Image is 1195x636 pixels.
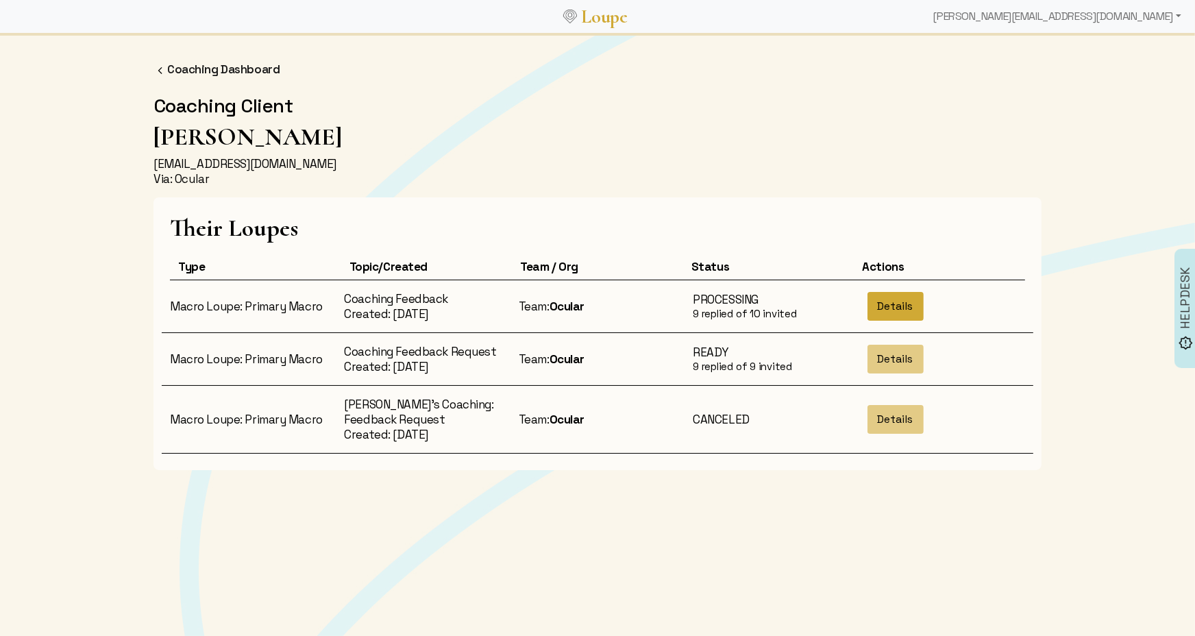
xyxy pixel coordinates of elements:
[693,360,850,374] div: 9 replied of 9 invited
[510,412,685,427] div: Team:
[341,259,513,274] div: Topic/Created
[510,299,685,314] div: Team:
[162,412,336,427] div: Macro Loupe: Primary Macro
[162,352,336,367] div: Macro Loupe: Primary Macro
[153,64,167,77] img: FFFF
[145,94,1050,117] h2: Coaching Client
[854,259,1025,274] div: Actions
[170,214,1025,242] h1: Their Loupes
[693,412,850,427] div: CANCELED
[693,345,850,360] div: READY
[336,397,510,442] div: [PERSON_NAME]'s Coaching: Feedback Request Created: [DATE]
[512,259,683,274] div: Team / Org
[167,62,280,77] a: Coaching Dashboard
[145,123,1050,151] h1: [PERSON_NAME]
[928,3,1187,30] div: [PERSON_NAME][EMAIL_ADDRESS][DOMAIN_NAME]
[693,307,850,321] div: 9 replied of 10 invited
[145,156,1050,186] p: [EMAIL_ADDRESS][DOMAIN_NAME] Via: Ocular
[510,352,685,367] div: Team:
[336,344,510,374] div: Coaching Feedback Request Created: [DATE]
[867,345,924,374] button: Details
[550,299,584,314] strong: Ocular
[170,259,341,274] div: Type
[563,10,577,23] img: Loupe Logo
[867,405,924,434] button: Details
[336,291,510,321] div: Coaching Feedback Created: [DATE]
[162,299,336,314] div: Macro Loupe: Primary Macro
[577,4,632,29] a: Loupe
[693,292,850,307] div: PROCESSING
[683,259,854,274] div: Status
[550,412,584,427] strong: Ocular
[867,292,924,321] button: Details
[550,352,584,367] strong: Ocular
[1179,336,1193,350] img: brightness_alert_FILL0_wght500_GRAD0_ops.svg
